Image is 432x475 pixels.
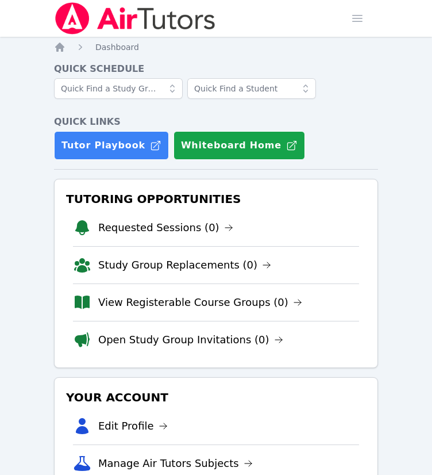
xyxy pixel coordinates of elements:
[98,455,253,472] a: Manage Air Tutors Subjects
[98,294,302,311] a: View Registerable Course Groups (0)
[64,387,368,408] h3: Your Account
[98,418,168,434] a: Edit Profile
[54,2,217,35] img: Air Tutors
[187,78,316,99] input: Quick Find a Student
[173,131,305,160] button: Whiteboard Home
[98,332,283,348] a: Open Study Group Invitations (0)
[95,43,139,52] span: Dashboard
[54,131,169,160] a: Tutor Playbook
[64,189,368,209] h3: Tutoring Opportunities
[95,41,139,53] a: Dashboard
[54,115,378,129] h4: Quick Links
[98,257,271,273] a: Study Group Replacements (0)
[54,41,378,53] nav: Breadcrumb
[98,220,233,236] a: Requested Sessions (0)
[54,78,183,99] input: Quick Find a Study Group
[54,62,378,76] h4: Quick Schedule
